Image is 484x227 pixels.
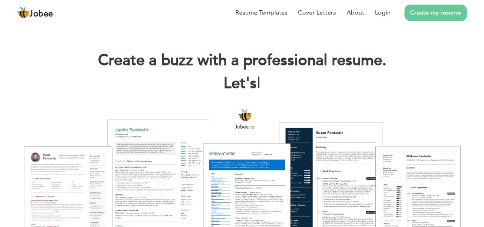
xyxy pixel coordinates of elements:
a: About [347,8,364,17]
span: Jobee [29,10,53,18]
h1: Create a buzz with a professional resume. [11,51,473,70]
a: Resume Templates [235,8,287,17]
a: Login [375,8,391,17]
a: Create my resume [404,5,467,21]
a: Jobee [17,7,53,19]
span: | [257,73,261,94]
h2: Let's [11,73,473,93]
img: jobee.io [17,7,29,19]
a: Cover Letters [298,8,336,17]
